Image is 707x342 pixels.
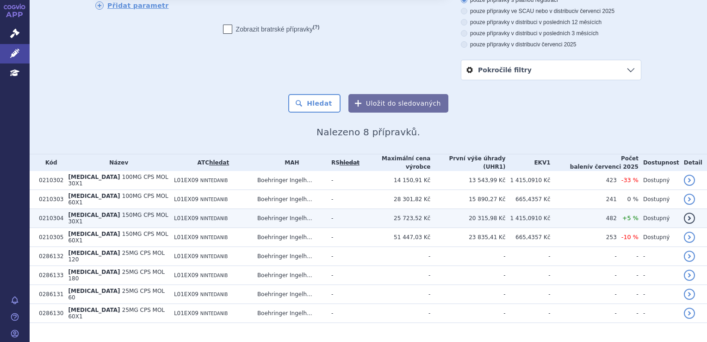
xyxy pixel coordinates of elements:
span: v červenci 2025 [537,41,576,48]
button: Uložit do sledovaných [348,94,448,113]
span: 0 % [627,196,639,203]
span: NINTEDANIB [200,235,228,240]
th: MAH [253,154,327,171]
td: - [639,247,679,266]
td: 14 150,91 Kč [360,171,430,190]
a: Přidat parametr [95,1,169,10]
td: 1 415,0910 Kč [506,171,551,190]
del: hledat [340,159,360,166]
span: -33 % [621,177,639,184]
a: Pokročilé filtry [461,60,641,80]
td: - [617,285,639,304]
td: - [617,247,639,266]
td: Dostupný [639,171,679,190]
td: - [327,190,360,209]
span: [MEDICAL_DATA] [68,174,120,180]
a: detail [684,270,695,281]
td: - [506,285,551,304]
span: 25MG CPS MOL 60 [68,288,165,301]
td: 0210304 [34,209,63,228]
td: Dostupný [639,190,679,209]
th: Název [63,154,169,171]
th: EKV1 [506,154,551,171]
span: v červenci 2025 [589,164,638,170]
td: Boehringer Ingelh... [253,247,327,266]
span: NINTEDANIB [200,216,228,221]
td: Boehringer Ingelh... [253,285,327,304]
span: 25MG CPS MOL 60X1 [68,307,165,320]
td: 241 [551,190,617,209]
a: detail [684,308,695,319]
td: Boehringer Ingelh... [253,304,327,323]
span: 25MG CPS MOL 180 [68,269,165,282]
span: [MEDICAL_DATA] [68,269,120,275]
span: 150MG CPS MOL 30X1 [68,212,168,225]
td: - [639,285,679,304]
td: - [430,247,505,266]
span: v červenci 2025 [576,8,614,14]
th: Kód [34,154,63,171]
abbr: (?) [313,24,319,30]
td: - [506,266,551,285]
td: - [327,304,360,323]
td: - [506,247,551,266]
span: L01EX09 [174,291,198,298]
td: - [617,266,639,285]
span: L01EX09 [174,272,198,279]
td: 0210305 [34,228,63,247]
td: 23 835,41 Kč [430,228,505,247]
span: 25MG CPS MOL 120 [68,250,165,263]
td: Boehringer Ingelh... [253,190,327,209]
td: 0210302 [34,171,63,190]
td: 0286131 [34,285,63,304]
span: [MEDICAL_DATA] [68,212,120,218]
td: - [506,304,551,323]
span: +5 % [622,215,639,222]
th: RS [327,154,360,171]
td: - [639,266,679,285]
span: L01EX09 [174,234,198,241]
span: [MEDICAL_DATA] [68,231,120,237]
td: 28 301,82 Kč [360,190,430,209]
a: detail [684,251,695,262]
td: 0210303 [34,190,63,209]
td: 1 415,0910 Kč [506,209,551,228]
td: 665,4357 Kč [506,228,551,247]
td: - [327,266,360,285]
td: 20 315,98 Kč [430,209,505,228]
td: - [327,171,360,190]
label: pouze přípravky v distribuci v posledních 12 měsících [461,19,641,26]
th: Detail [679,154,707,171]
td: 25 723,52 Kč [360,209,430,228]
td: - [551,247,617,266]
label: Zobrazit bratrské přípravky [223,25,320,34]
td: - [430,285,505,304]
td: Boehringer Ingelh... [253,171,327,190]
span: NINTEDANIB [200,178,228,183]
span: Nalezeno 8 přípravků. [316,127,420,138]
th: První výše úhrady (UHR1) [430,154,505,171]
span: NINTEDANIB [200,254,228,259]
td: 423 [551,171,617,190]
a: detail [684,175,695,186]
label: pouze přípravky v distribuci [461,41,641,48]
td: - [430,266,505,285]
a: hledat [209,159,229,166]
td: - [327,285,360,304]
td: 665,4357 Kč [506,190,551,209]
td: 13 543,99 Kč [430,171,505,190]
span: NINTEDANIB [200,197,228,202]
td: 0286130 [34,304,63,323]
button: Hledat [288,94,341,113]
th: Maximální cena výrobce [360,154,430,171]
span: L01EX09 [174,177,198,184]
a: detail [684,213,695,224]
th: Dostupnost [639,154,679,171]
span: 100MG CPS MOL 30X1 [68,174,168,187]
a: vyhledávání neobsahuje žádnou platnou referenční skupinu [340,159,360,166]
td: - [430,304,505,323]
td: 0286133 [34,266,63,285]
td: - [617,304,639,323]
span: 150MG CPS MOL 60X1 [68,231,168,244]
span: NINTEDANIB [200,292,228,297]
